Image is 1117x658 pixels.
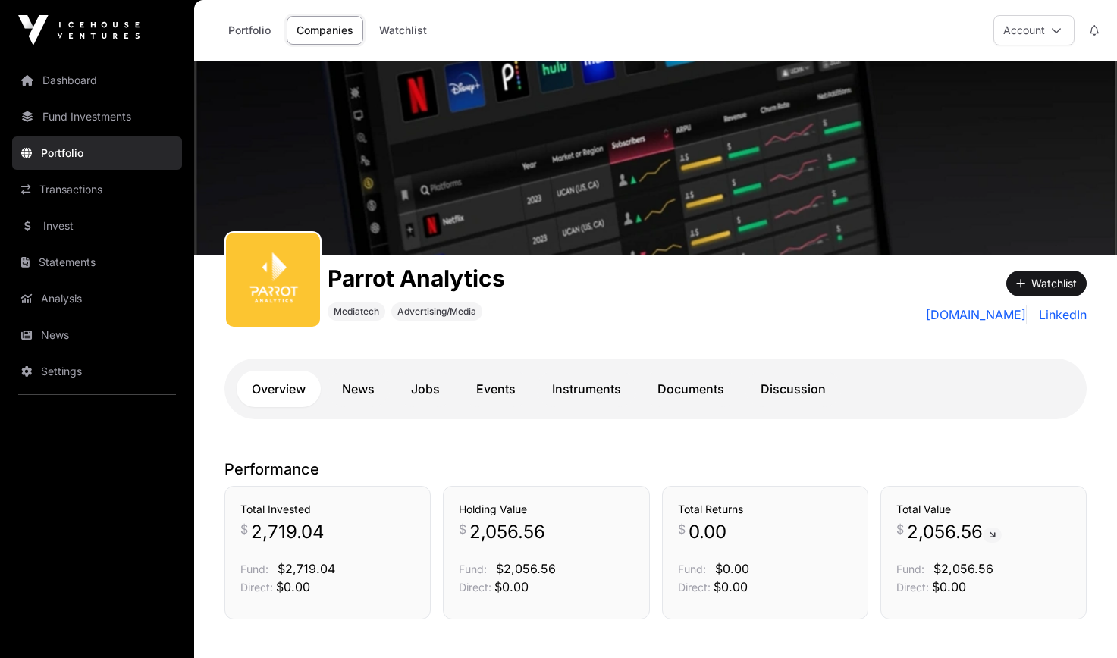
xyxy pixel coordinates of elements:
span: $2,719.04 [278,561,335,576]
span: Fund: [459,562,487,575]
h3: Total Invested [240,502,415,517]
h3: Total Value [896,502,1071,517]
a: Companies [287,16,363,45]
nav: Tabs [237,371,1075,407]
a: Jobs [396,371,455,407]
button: Watchlist [1006,271,1087,296]
a: Settings [12,355,182,388]
a: Portfolio [12,136,182,170]
span: $2,056.56 [933,561,993,576]
span: Fund: [678,562,706,575]
span: $ [896,520,904,538]
span: 2,056.56 [907,520,1002,544]
a: Analysis [12,282,182,315]
button: Account [993,15,1075,45]
span: 2,719.04 [251,520,325,544]
img: Screenshot-2024-10-27-at-10.33.02%E2%80%AFAM.png [232,239,314,321]
span: $ [240,520,248,538]
a: Portfolio [218,16,281,45]
a: Discussion [745,371,841,407]
span: Direct: [678,581,711,594]
a: Dashboard [12,64,182,97]
a: Statements [12,246,182,279]
p: Performance [224,459,1087,480]
a: News [327,371,390,407]
span: $2,056.56 [496,561,556,576]
span: Mediatech [334,305,379,318]
a: Watchlist [369,16,437,45]
span: $ [459,520,466,538]
span: $0.00 [276,579,310,594]
span: Fund: [240,562,268,575]
a: LinkedIn [1033,305,1087,324]
a: News [12,318,182,352]
a: Fund Investments [12,100,182,133]
span: Fund: [896,562,924,575]
span: Direct: [240,581,273,594]
span: $ [678,520,686,538]
span: Direct: [896,581,929,594]
span: Direct: [459,581,491,594]
span: $0.00 [494,579,529,594]
span: $0.00 [715,561,749,576]
img: Parrot Analytics [194,61,1117,255]
span: $0.00 [714,579,748,594]
span: 0.00 [689,520,726,544]
a: [DOMAIN_NAME] [926,305,1027,324]
h3: Total Returns [678,502,852,517]
h1: Parrot Analytics [328,265,505,292]
span: Advertising/Media [397,305,476,318]
a: Invest [12,209,182,243]
span: 2,056.56 [469,520,545,544]
a: Documents [642,371,739,407]
span: $0.00 [932,579,966,594]
h3: Holding Value [459,502,633,517]
a: Overview [237,371,321,407]
a: Instruments [537,371,636,407]
a: Events [461,371,531,407]
img: Icehouse Ventures Logo [18,15,140,45]
a: Transactions [12,173,182,206]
